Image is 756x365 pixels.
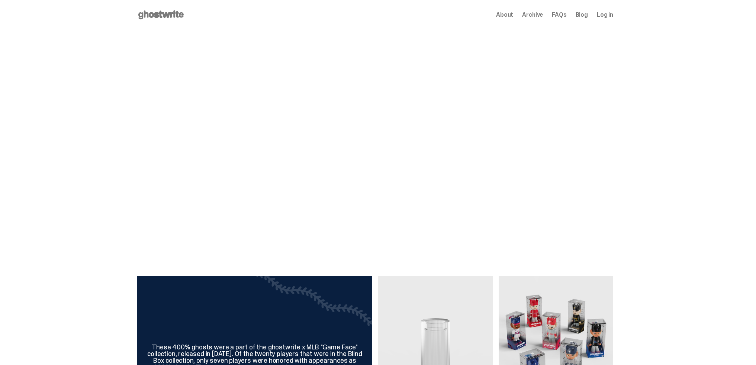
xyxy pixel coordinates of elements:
a: About [496,12,513,18]
a: Log in [597,12,613,18]
a: Archive [522,12,543,18]
a: FAQs [552,12,566,18]
a: Blog [576,12,588,18]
